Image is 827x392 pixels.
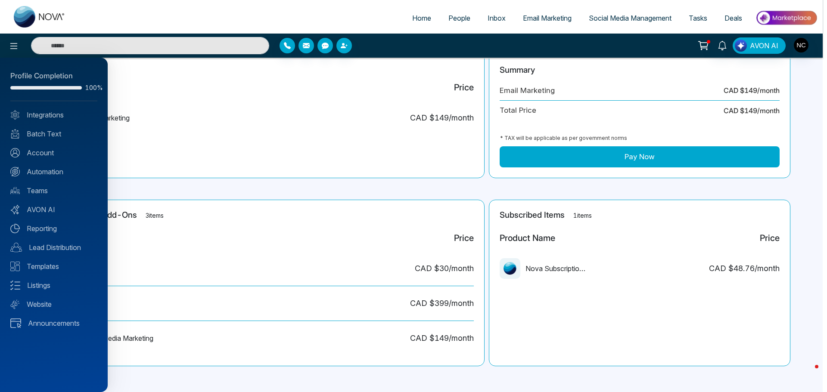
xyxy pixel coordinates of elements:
[10,167,97,177] a: Automation
[10,110,97,120] a: Integrations
[10,129,97,139] a: Batch Text
[10,129,20,139] img: batch_text_white.png
[10,186,20,195] img: team.svg
[798,363,818,383] iframe: Intercom live chat
[10,261,97,272] a: Templates
[10,262,20,271] img: Templates.svg
[10,148,97,158] a: Account
[10,224,20,233] img: Reporting.svg
[10,148,20,157] img: Account.svg
[10,280,97,290] a: Listings
[10,318,21,328] img: announcements.svg
[10,281,20,290] img: Listings.svg
[10,205,20,214] img: Avon-AI.svg
[10,110,20,120] img: Integrated.svg
[10,299,97,309] a: Website
[85,85,97,91] span: 100%
[10,204,97,215] a: AVON AI
[10,318,97,328] a: Announcements
[10,185,97,196] a: Teams
[10,167,20,176] img: Automation.svg
[10,242,97,253] a: Lead Distribution
[10,71,97,82] div: Profile Completion
[10,243,22,252] img: Lead-dist.svg
[10,223,97,234] a: Reporting
[10,299,20,309] img: Website.svg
